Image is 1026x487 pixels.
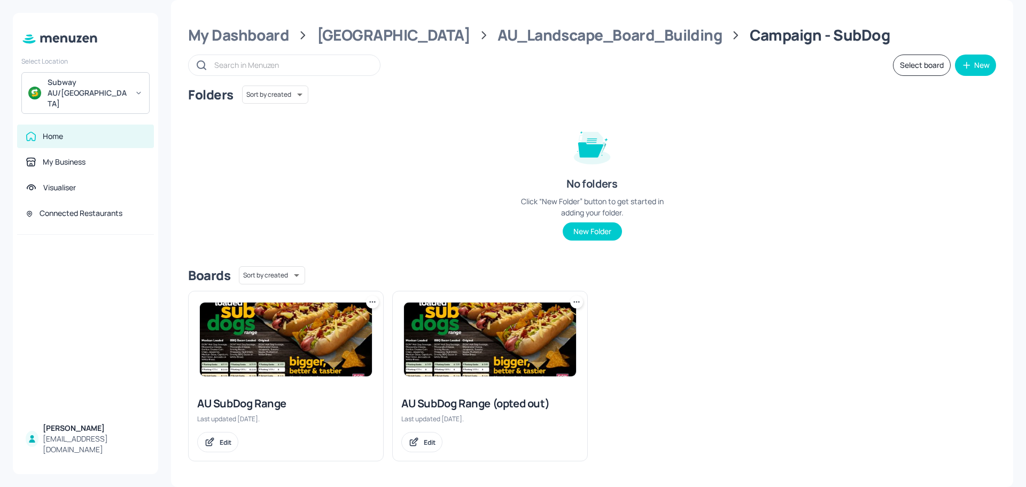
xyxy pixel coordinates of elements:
div: Select Location [21,57,150,66]
div: Sort by created [242,84,308,105]
img: avatar [28,87,41,99]
div: Connected Restaurants [40,208,122,219]
div: Last updated [DATE]. [197,414,375,423]
button: Select board [893,55,951,76]
div: Boards [188,267,230,284]
div: [GEOGRAPHIC_DATA] [317,26,470,45]
div: No folders [566,176,617,191]
div: My Dashboard [188,26,289,45]
div: AU SubDog Range (opted out) [401,396,579,411]
div: Folders [188,86,234,103]
img: 2025-09-01-17567709724996kacdc40vip.jpeg [200,303,372,376]
div: Sort by created [239,265,305,286]
img: 2025-09-02-1756780312759hiwskfgedsi.jpeg [404,303,576,376]
div: Last updated [DATE]. [401,414,579,423]
div: Visualiser [43,182,76,193]
div: Home [43,131,63,142]
button: New [955,55,996,76]
div: Click “New Folder” button to get started in adding your folder. [512,196,672,218]
button: New Folder [563,222,622,241]
div: AU_Landscape_Board_Building [498,26,722,45]
div: My Business [43,157,85,167]
input: Search in Menuzen [214,57,369,73]
div: [EMAIL_ADDRESS][DOMAIN_NAME] [43,434,145,455]
div: New [974,61,990,69]
div: Subway AU/[GEOGRAPHIC_DATA] [48,77,128,109]
div: [PERSON_NAME] [43,423,145,434]
img: folder-empty [565,119,619,172]
div: Edit [220,438,231,447]
div: Campaign - SubDog [750,26,890,45]
div: Edit [424,438,436,447]
div: AU SubDog Range [197,396,375,411]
